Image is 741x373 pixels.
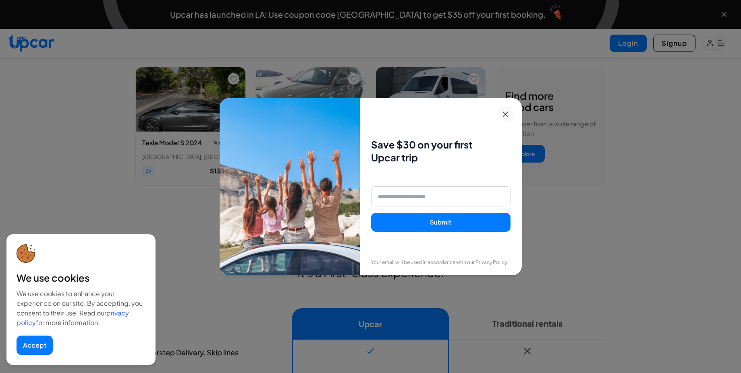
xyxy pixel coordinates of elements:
[17,289,145,328] div: We use cookies to enhance your experience on our site. By accepting, you consent to their use. Re...
[220,98,360,275] img: Family enjoying car ride
[17,244,35,263] img: cookie-icon.svg
[17,271,145,284] div: We use cookies
[371,259,510,266] p: Your email will be used in accordance with our Privacy Policy.
[371,138,510,164] h3: Save $30 on your first Upcar trip
[371,213,510,232] button: Submit
[17,336,53,355] button: Accept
